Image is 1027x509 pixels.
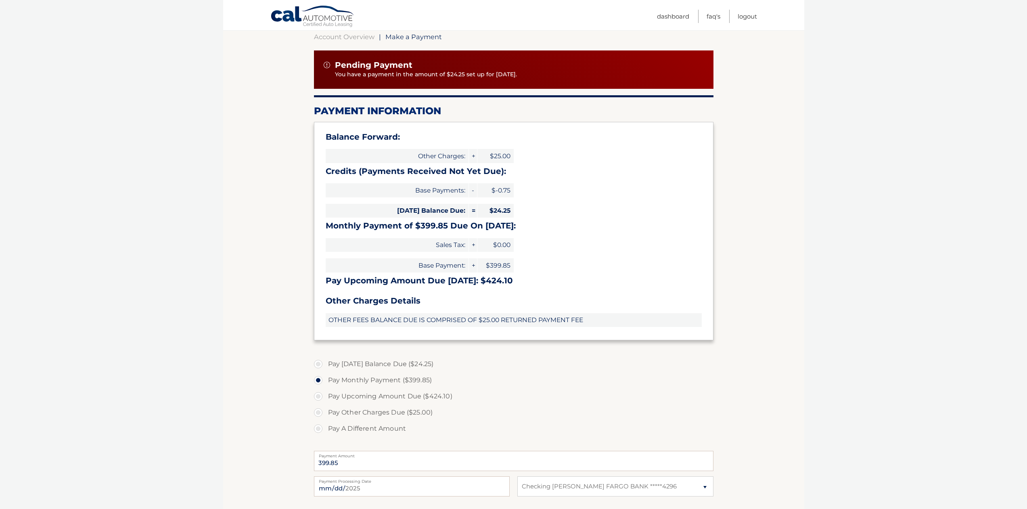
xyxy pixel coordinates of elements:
label: Payment Amount [314,451,713,457]
a: FAQ's [707,10,720,23]
span: Other Charges: [326,149,469,163]
h3: Other Charges Details [326,296,702,306]
h3: Pay Upcoming Amount Due [DATE]: $424.10 [326,276,702,286]
a: Account Overview [314,33,374,41]
a: Cal Automotive [270,5,355,29]
img: alert-white.svg [324,62,330,68]
span: = [469,204,477,218]
span: [DATE] Balance Due: [326,204,469,218]
label: Pay Other Charges Due ($25.00) [314,404,713,421]
label: Pay Upcoming Amount Due ($424.10) [314,388,713,404]
span: + [469,149,477,163]
p: You have a payment in the amount of $24.25 set up for [DATE]. [335,70,704,79]
label: Pay [DATE] Balance Due ($24.25) [314,356,713,372]
span: | [379,33,381,41]
span: OTHER FEES BALANCE DUE IS COMPRISED OF $25.00 RETURNED PAYMENT FEE [326,313,702,327]
label: Pay A Different Amount [314,421,713,437]
span: $399.85 [477,258,514,272]
span: + [469,238,477,252]
span: Sales Tax: [326,238,469,252]
input: Payment Date [314,476,510,496]
h3: Credits (Payments Received Not Yet Due): [326,166,702,176]
h2: Payment Information [314,105,713,117]
label: Pay Monthly Payment ($399.85) [314,372,713,388]
span: $0.00 [477,238,514,252]
input: Payment Amount [314,451,713,471]
span: - [469,183,477,197]
h3: Balance Forward: [326,132,702,142]
span: Make a Payment [385,33,442,41]
span: + [469,258,477,272]
span: $24.25 [477,204,514,218]
h3: Monthly Payment of $399.85 Due On [DATE]: [326,221,702,231]
a: Logout [738,10,757,23]
span: Base Payment: [326,258,469,272]
span: Pending Payment [335,60,412,70]
span: $25.00 [477,149,514,163]
span: $-0.75 [477,183,514,197]
label: Payment Processing Date [314,476,510,483]
a: Dashboard [657,10,689,23]
span: Base Payments: [326,183,469,197]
